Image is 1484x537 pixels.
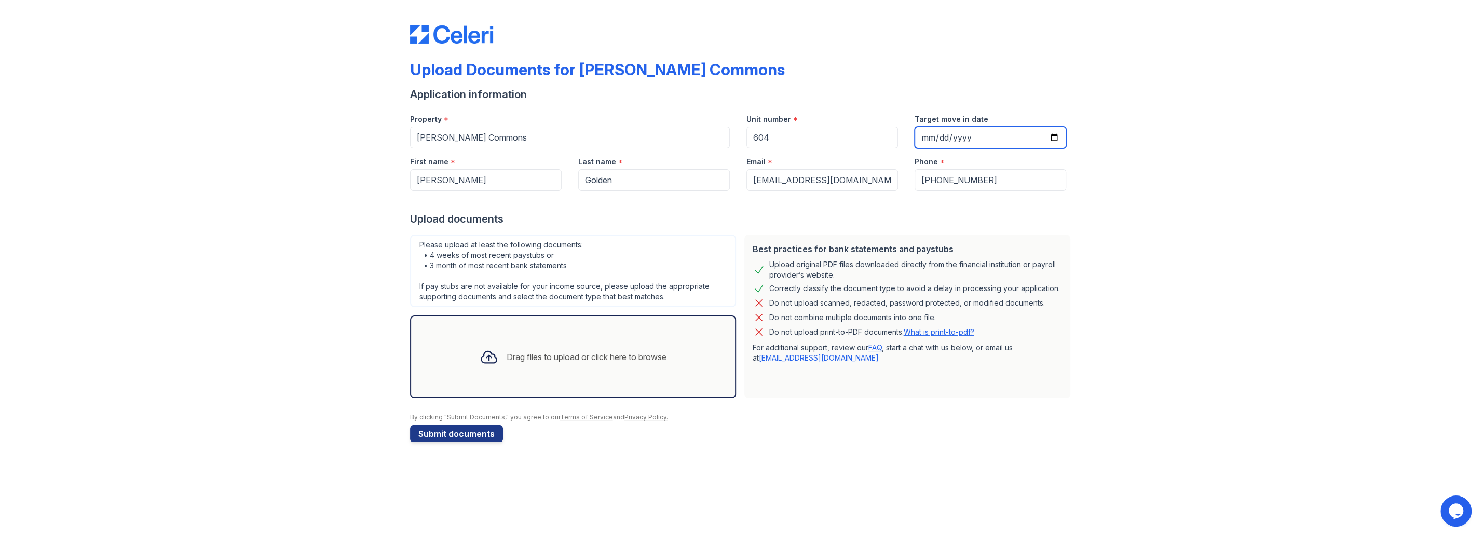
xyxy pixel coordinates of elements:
div: Do not combine multiple documents into one file. [769,311,936,324]
label: Last name [578,157,616,167]
div: Upload Documents for [PERSON_NAME] Commons [410,60,785,79]
label: Property [410,114,442,125]
div: By clicking "Submit Documents," you agree to our and [410,413,1074,421]
a: Terms of Service [560,413,613,421]
div: Correctly classify the document type to avoid a delay in processing your application. [769,282,1060,295]
div: Application information [410,87,1074,102]
div: Do not upload scanned, redacted, password protected, or modified documents. [769,297,1045,309]
a: FAQ [868,343,882,352]
div: Please upload at least the following documents: • 4 weeks of most recent paystubs or • 3 month of... [410,235,736,307]
p: Do not upload print-to-PDF documents. [769,327,974,337]
label: First name [410,157,448,167]
div: Upload original PDF files downloaded directly from the financial institution or payroll provider’... [769,259,1062,280]
a: Privacy Policy. [624,413,668,421]
p: For additional support, review our , start a chat with us below, or email us at [753,342,1062,363]
label: Target move in date [915,114,988,125]
div: Best practices for bank statements and paystubs [753,243,1062,255]
a: [EMAIL_ADDRESS][DOMAIN_NAME] [759,353,879,362]
button: Submit documents [410,425,503,442]
a: What is print-to-pdf? [904,327,974,336]
img: CE_Logo_Blue-a8612792a0a2168367f1c8372b55b34899dd931a85d93a1a3d3e32e68fde9ad4.png [410,25,493,44]
label: Unit number [746,114,791,125]
label: Email [746,157,766,167]
div: Upload documents [410,212,1074,226]
div: Drag files to upload or click here to browse [507,351,666,363]
label: Phone [915,157,938,167]
iframe: chat widget [1440,495,1474,527]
